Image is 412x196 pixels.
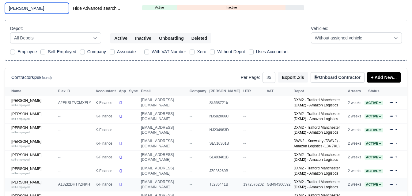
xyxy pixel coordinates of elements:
td: [EMAIL_ADDRESS][DOMAIN_NAME] [139,164,188,178]
td: [EMAIL_ADDRESS][DOMAIN_NAME] [139,96,188,110]
label: Depot: [10,25,23,32]
a: [PERSON_NAME] self-employed [11,98,55,107]
button: Onboarding [155,33,188,43]
label: Self-Employed [48,48,76,55]
span: Active [365,101,383,105]
label: Uses Accountant [256,48,289,55]
a: [PERSON_NAME] self-employed [11,180,55,189]
td: -- [242,96,265,110]
span: -- [190,128,192,132]
button: Hide Advanced search... [69,3,124,13]
label: Per Page: [241,74,260,81]
td: [EMAIL_ADDRESS][DOMAIN_NAME] [139,109,188,123]
th: Arrears [346,87,363,96]
small: (269 found) [34,76,52,80]
td: [EMAIL_ADDRESS][DOMAIN_NAME] [139,150,188,164]
a: Active [365,114,383,118]
label: Associate [117,48,136,55]
label: Employee [17,48,37,55]
td: [EMAIL_ADDRESS][DOMAIN_NAME] [139,123,188,137]
span: -- [190,182,192,187]
td: K-Finance [94,123,117,137]
td: 2 weeks [346,137,363,151]
a: [PERSON_NAME] self-employed [11,167,55,176]
td: -- [242,123,265,137]
button: Active [110,33,131,43]
a: Active [365,182,383,187]
td: 2 weeks [346,178,363,191]
td: A2EKSLTVCMXFLY [57,96,94,110]
span: -- [190,141,192,146]
td: -- [242,109,265,123]
th: VAT [265,87,292,96]
span: Active [365,169,383,173]
th: [PERSON_NAME] [208,87,242,96]
a: DWN2 - Knowsley (DWN2) - Amazon Logistics (L34 7XL) [293,139,340,148]
td: 1972576202 [242,178,265,191]
td: 2 weeks [346,96,363,110]
a: Inactive [177,5,285,10]
td: [EMAIL_ADDRESS][DOMAIN_NAME] [139,178,188,191]
a: [PERSON_NAME] self-employed [11,126,55,135]
a: DXM2 - Trafford Manchester (DXM2) - Amazon Logistics [293,112,340,121]
span: -- [190,101,192,105]
td: -- [242,150,265,164]
a: [PERSON_NAME] self-employed [11,153,55,162]
label: Company [87,48,106,55]
td: K-Finance [94,178,117,191]
td: GB494300592 [265,178,292,191]
a: [PERSON_NAME] self-employed [11,139,55,148]
a: Active [365,141,383,146]
td: -- [57,164,94,178]
span: Active [365,128,383,132]
td: 2 weeks [346,164,363,178]
td: 2 weeks [346,150,363,164]
a: Active [365,155,383,159]
td: TJ286441B [208,178,242,191]
td: NJ582006C [208,109,242,123]
td: K-Finance [94,137,117,151]
td: K-Finance [94,109,117,123]
td: 2 weeks [346,109,363,123]
a: DXM2 - Trafford Manchester (DXM2) - Amazon Logistics [293,98,340,107]
th: Email [139,87,188,96]
td: Sk558721b [208,96,242,110]
small: self-employed [11,103,30,107]
th: Flex ID [57,87,94,96]
label: With VAT Number [152,48,186,55]
td: -- [57,109,94,123]
label: Xero [197,48,206,55]
button: Inactive [131,33,155,43]
th: Depot [292,87,346,96]
td: [EMAIL_ADDRESS][DOMAIN_NAME] [139,137,188,151]
td: 2 weeks [346,123,363,137]
a: DXM2 - Trafford Manchester (DXM2) - Amazon Logistics [293,125,340,135]
iframe: Chat Widget [381,167,412,196]
small: self-employed [11,117,30,120]
small: self-employed [11,172,30,175]
a: + Add New... [367,72,401,83]
td: K-Finance [94,150,117,164]
input: Search (by name, email, transporter id) ... [5,3,69,14]
h6: Contractors [11,75,52,80]
td: NJ234983D [208,123,242,137]
th: UTR [242,87,265,96]
label: Without Depot [217,48,245,55]
button: Deleted [187,33,211,43]
a: DXM2 - Trafford Manchester (DXM2) - Amazon Logistics [293,153,340,162]
td: -- [57,150,94,164]
button: Onboard Contractor [311,72,365,83]
th: App [117,87,127,96]
small: self-employed [11,144,30,148]
th: Accountant [94,87,117,96]
span: -- [190,169,192,173]
td: A13ZI2DHTYZNKH [57,178,94,191]
a: DXM2 - Trafford Manchester (DXM2) - Amazon Logistics [293,180,340,189]
td: K-Finance [94,164,117,178]
small: self-employed [11,158,30,161]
